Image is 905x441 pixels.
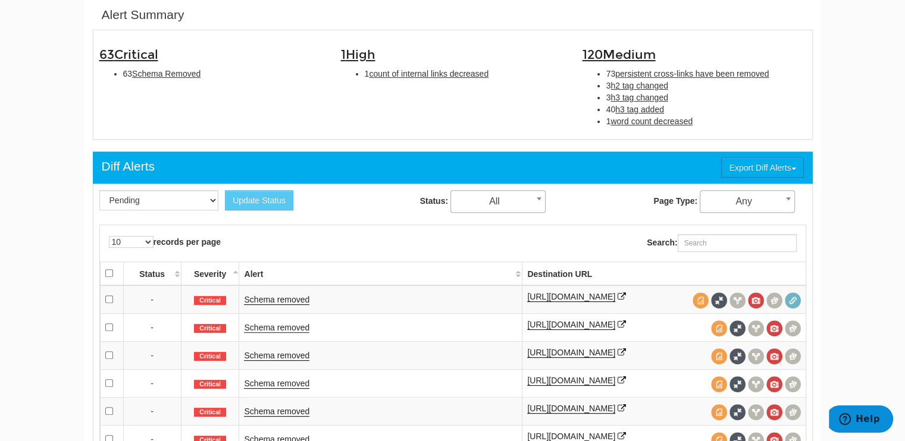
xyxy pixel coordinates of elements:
[194,296,226,305] span: Critical
[653,196,697,206] strong: Page Type:
[194,352,226,361] span: Critical
[700,193,794,210] span: Any
[829,405,893,435] iframe: Opens a widget where you can find more information
[606,80,806,92] li: 3
[244,379,309,389] a: Schema removed
[766,292,782,308] span: Compare screenshots
[711,320,727,336] span: View source
[610,81,668,90] span: h2 tag changed
[244,323,309,333] a: Schema removed
[109,236,154,248] select: records per page
[123,285,181,314] td: -
[729,348,746,364] span: Full Source Diff
[748,348,764,364] span: View headers
[365,68,565,80] li: 1
[748,404,764,420] span: View headers
[729,376,746,392] span: Full Source Diff
[766,320,782,336] span: View screenshot
[369,69,488,78] span: count of internal links decreased
[729,292,746,308] span: View headers
[225,190,293,210] button: Update Status
[603,47,656,62] span: Medium
[615,105,664,114] span: h3 tag added
[194,324,226,333] span: Critical
[244,351,309,361] a: Schema removed
[239,262,522,285] th: Alert: activate to sort column ascending
[123,369,181,397] td: -
[527,376,615,386] a: [URL][DOMAIN_NAME]
[748,292,764,308] span: View screenshot
[341,47,375,62] span: 1
[132,69,201,78] span: Schema Removed
[766,348,782,364] span: View screenshot
[693,292,709,308] span: View source
[527,348,615,358] a: [URL][DOMAIN_NAME]
[527,404,615,414] a: [URL][DOMAIN_NAME]
[451,193,545,210] span: All
[194,408,226,417] span: Critical
[711,292,727,308] span: Full Source Diff
[194,380,226,389] span: Critical
[606,103,806,115] li: 40
[748,376,764,392] span: View headers
[606,92,806,103] li: 3
[123,262,181,285] th: Status: activate to sort column ascending
[785,320,801,336] span: Compare screenshots
[785,376,801,392] span: Compare screenshots
[109,236,221,248] label: records per page
[522,262,806,285] th: Destination URL
[610,116,693,126] span: word count decreased
[785,348,801,364] span: Compare screenshots
[102,157,155,175] div: Diff Alerts
[181,262,239,285] th: Severity: activate to sort column descending
[102,6,184,24] div: Alert Summary
[450,190,546,213] span: All
[766,404,782,420] span: View screenshot
[711,348,727,364] span: View source
[711,404,727,420] span: View source
[123,341,181,369] td: -
[583,47,656,62] span: 120
[527,320,615,330] a: [URL][DOMAIN_NAME]
[721,157,803,178] button: Export Diff Alerts
[123,313,181,341] td: -
[615,69,769,78] span: persistent cross-links have been removed
[606,68,806,80] li: 73
[785,404,801,420] span: Compare screenshots
[729,404,746,420] span: Full Source Diff
[606,115,806,127] li: 1
[700,190,795,213] span: Any
[99,47,158,62] span: 63
[420,196,448,206] strong: Status:
[114,47,158,62] span: Critical
[244,295,309,305] a: Schema removed
[729,320,746,336] span: Full Source Diff
[711,376,727,392] span: View source
[748,320,764,336] span: View headers
[647,234,796,252] label: Search:
[678,234,797,252] input: Search:
[123,397,181,425] td: -
[527,292,615,302] a: [URL][DOMAIN_NAME]
[244,407,309,417] a: Schema removed
[785,292,801,308] span: Redirect chain
[766,376,782,392] span: View screenshot
[610,93,668,102] span: h3 tag changed
[123,68,323,80] li: 63
[346,47,375,62] span: High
